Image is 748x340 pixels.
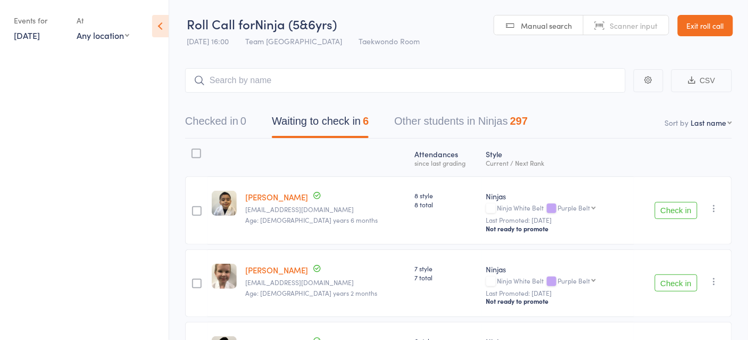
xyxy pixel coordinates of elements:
span: Age: [DEMOGRAPHIC_DATA] years 6 months [245,215,378,224]
span: Manual search [521,20,572,31]
span: [DATE] 16:00 [187,36,229,46]
span: 8 style [414,191,478,200]
a: [DATE] [14,29,40,41]
div: Any location [77,29,129,41]
button: CSV [671,69,732,92]
div: since last grading [414,159,478,166]
button: Checked in0 [185,110,246,138]
a: [PERSON_NAME] [245,264,308,276]
span: Taekwondo Room [359,36,420,46]
div: 0 [240,115,246,127]
div: Ninjas [486,264,630,274]
div: Atten­dances [410,143,482,172]
span: 7 total [414,273,478,282]
small: Last Promoted: [DATE] [486,289,630,297]
span: Ninja (5&6yrs) [255,15,337,33]
label: Sort by [665,117,689,128]
div: Style [482,143,634,172]
span: 8 total [414,200,478,209]
div: Not ready to promote [486,224,630,233]
div: Purple Belt [558,204,591,211]
div: At [77,12,129,29]
div: Not ready to promote [486,297,630,305]
small: jeid0837@gmail.com [245,206,406,213]
div: Purple Belt [558,277,591,284]
small: Last Promoted: [DATE] [486,216,630,224]
img: image1754028009.png [212,264,237,289]
button: Waiting to check in6 [272,110,369,138]
button: Other students in Ninjas297 [394,110,528,138]
div: Current / Next Rank [486,159,630,166]
input: Search by name [185,68,626,93]
span: Scanner input [610,20,658,31]
div: Ninja White Belt [486,204,630,213]
span: Team [GEOGRAPHIC_DATA] [245,36,342,46]
small: ratajczakmonika82@gmail.com [245,279,406,286]
div: Events for [14,12,66,29]
a: Exit roll call [678,15,733,36]
span: Age: [DEMOGRAPHIC_DATA] years 2 months [245,288,377,297]
span: Roll Call for [187,15,255,33]
span: 7 style [414,264,478,273]
button: Check in [655,274,697,292]
div: Last name [691,117,727,128]
div: Ninja White Belt [486,277,630,286]
img: image1753422311.png [212,191,237,216]
div: 297 [510,115,528,127]
div: Ninjas [486,191,630,201]
button: Check in [655,202,697,219]
a: [PERSON_NAME] [245,191,308,203]
div: 6 [363,115,369,127]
